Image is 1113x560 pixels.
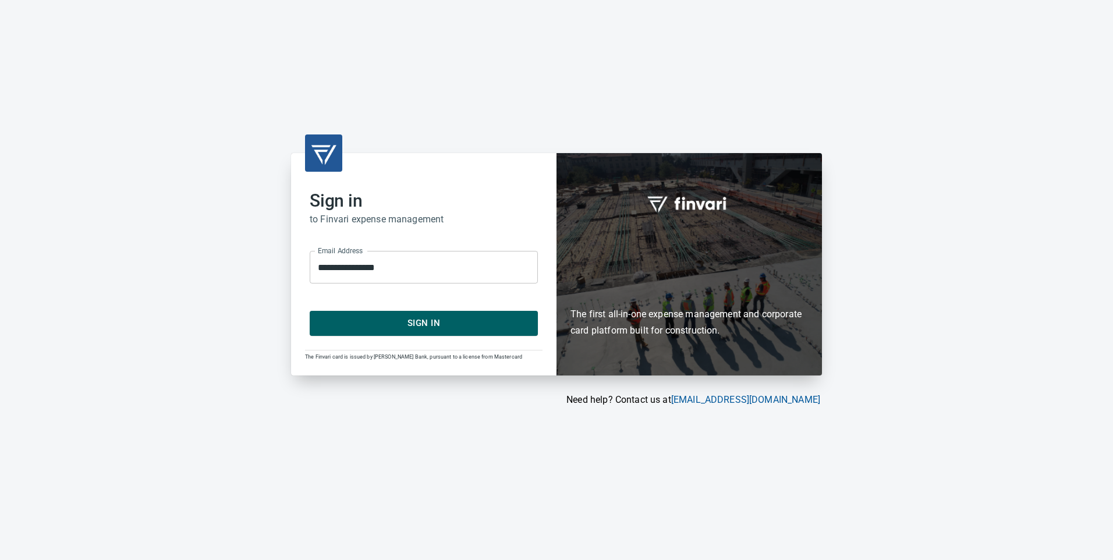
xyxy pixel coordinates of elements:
a: [EMAIL_ADDRESS][DOMAIN_NAME] [671,394,820,405]
h6: to Finvari expense management [310,211,538,228]
p: Need help? Contact us at [291,393,820,407]
button: Sign In [310,311,538,335]
span: Sign In [322,316,525,331]
img: fullword_logo_white.png [646,190,733,217]
h2: Sign in [310,190,538,211]
img: transparent_logo.png [310,139,338,167]
div: Finvari [556,153,822,375]
span: The Finvari card is issued by [PERSON_NAME] Bank, pursuant to a license from Mastercard [305,354,522,360]
h6: The first all-in-one expense management and corporate card platform built for construction. [570,239,808,339]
